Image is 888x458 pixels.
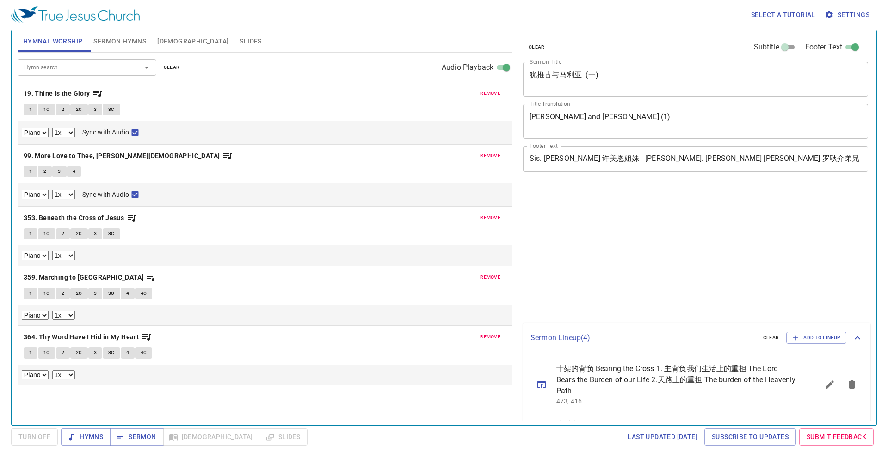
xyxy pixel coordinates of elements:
[475,88,506,99] button: remove
[140,61,153,74] button: Open
[24,331,152,343] button: 364. Thy Word Have I Hid in My Heart
[805,42,843,53] span: Footer Text
[24,212,137,224] button: 353. Beneath the Cross of Jesus
[68,431,103,443] span: Hymns
[108,230,115,238] span: 3C
[22,128,49,137] select: Select Track
[135,347,153,358] button: 4C
[70,288,88,299] button: 2C
[52,251,75,260] select: Playback Rate
[108,105,115,114] span: 3C
[88,104,102,115] button: 3
[108,289,115,298] span: 3C
[529,43,545,51] span: clear
[799,428,874,446] a: Submit Feedback
[624,428,701,446] a: Last updated [DATE]
[24,288,37,299] button: 1
[24,347,37,358] button: 1
[56,347,70,358] button: 2
[94,105,97,114] span: 3
[62,289,64,298] span: 2
[76,289,82,298] span: 2C
[76,348,82,357] span: 2C
[38,347,55,358] button: 1C
[56,228,70,239] button: 2
[792,334,840,342] span: Add to Lineup
[157,36,228,47] span: [DEMOGRAPHIC_DATA]
[103,347,120,358] button: 3C
[475,331,506,342] button: remove
[556,363,796,397] span: 十架的背负 Bearing the Cross 1. 主背负我们生活上的重担 The Lord Bears the Burden of our Life 2.天路上的重担 The burden ...
[24,166,37,177] button: 1
[29,230,32,238] span: 1
[108,348,115,357] span: 3C
[22,311,49,320] select: Select Track
[73,167,75,176] span: 4
[58,167,61,176] span: 3
[24,331,139,343] b: 364. Thy Word Have I Hid in My Heart
[88,347,102,358] button: 3
[11,6,140,23] img: True Jesus Church
[82,128,129,137] span: Sync with Audio
[523,42,550,53] button: clear
[24,88,103,99] button: 19. Thine Is the Glory
[475,150,506,161] button: remove
[758,332,785,343] button: clear
[43,289,50,298] span: 1C
[29,348,32,357] span: 1
[141,289,147,298] span: 4C
[523,323,870,353] div: Sermon Lineup(4)clearAdd to Lineup
[94,289,97,298] span: 3
[38,288,55,299] button: 1C
[135,288,153,299] button: 4C
[121,347,135,358] button: 4
[240,36,261,47] span: Slides
[70,228,88,239] button: 2C
[62,348,64,357] span: 2
[556,397,796,406] p: 473, 416
[22,251,49,260] select: Select Track
[442,62,493,73] span: Audio Playback
[29,289,32,298] span: 1
[24,150,220,162] b: 99. More Love to Thee, [PERSON_NAME][DEMOGRAPHIC_DATA]
[88,228,102,239] button: 3
[22,190,49,199] select: Select Track
[24,212,124,224] b: 353. Beneath the Cross of Jesus
[62,105,64,114] span: 2
[751,9,815,21] span: Select a tutorial
[43,348,50,357] span: 1C
[519,182,800,319] iframe: from-child
[43,230,50,238] span: 1C
[29,167,32,176] span: 1
[530,70,862,88] textarea: 犹推古与马利亚 (一)
[52,190,75,199] select: Playback Rate
[704,428,796,446] a: Subscribe to Updates
[747,6,819,24] button: Select a tutorial
[826,9,869,21] span: Settings
[807,431,866,443] span: Submit Feedback
[38,104,55,115] button: 1C
[67,166,81,177] button: 4
[62,230,64,238] span: 2
[24,88,90,99] b: 19. Thine Is the Glory
[52,128,75,137] select: Playback Rate
[52,311,75,320] select: Playback Rate
[480,89,500,98] span: remove
[158,62,185,73] button: clear
[628,431,697,443] span: Last updated [DATE]
[712,431,789,443] span: Subscribe to Updates
[141,348,147,357] span: 4C
[480,152,500,160] span: remove
[103,228,120,239] button: 3C
[480,333,500,341] span: remove
[93,36,146,47] span: Sermon Hymns
[754,42,779,53] span: Subtitle
[52,166,66,177] button: 3
[70,104,88,115] button: 2C
[24,104,37,115] button: 1
[480,273,500,281] span: remove
[82,190,129,200] span: Sync with Audio
[786,332,846,344] button: Add to Lineup
[88,288,102,299] button: 3
[164,63,180,72] span: clear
